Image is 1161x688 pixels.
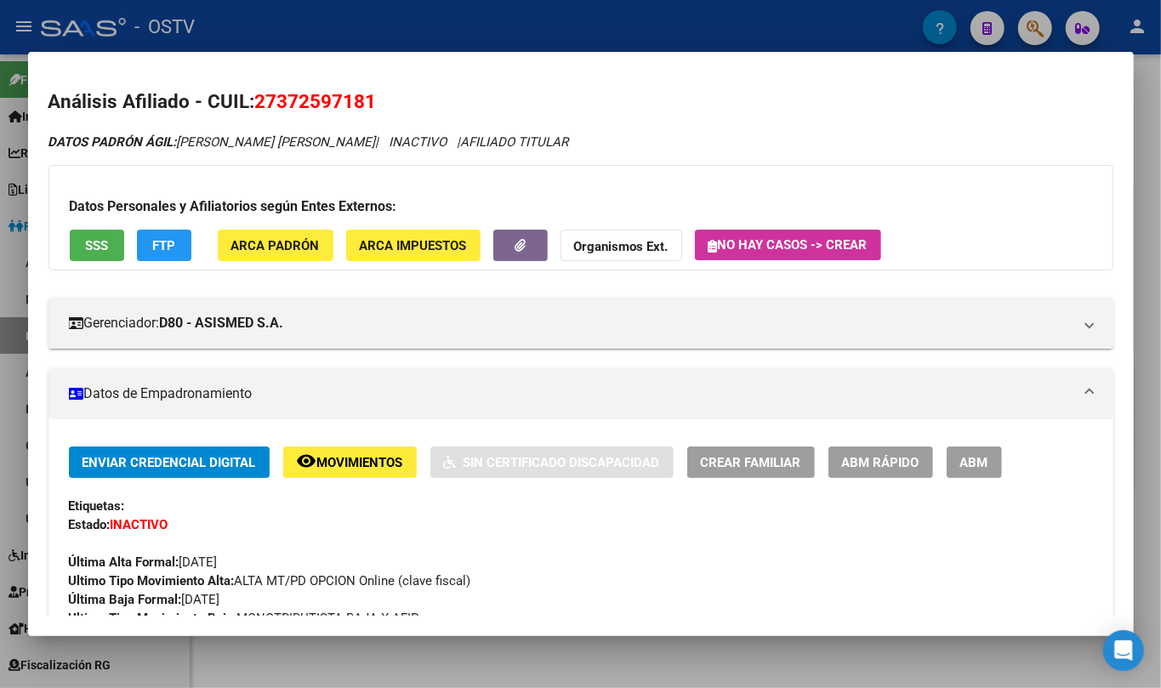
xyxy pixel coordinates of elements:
[574,239,669,254] strong: Organismos Ext.
[346,230,481,261] button: ARCA Impuestos
[48,134,177,150] strong: DATOS PADRÓN ÁGIL:
[85,238,108,253] span: SSS
[69,554,179,570] strong: Última Alta Formal:
[1103,630,1144,671] div: Open Intercom Messenger
[69,573,235,588] strong: Ultimo Tipo Movimiento Alta:
[69,592,220,607] span: [DATE]
[709,237,868,253] span: No hay casos -> Crear
[48,368,1113,419] mat-expansion-panel-header: Datos de Empadronamiento
[695,230,881,260] button: No hay casos -> Crear
[69,554,218,570] span: [DATE]
[283,446,417,478] button: Movimientos
[69,517,111,532] strong: Estado:
[70,196,1092,217] h3: Datos Personales y Afiliatorios según Entes Externos:
[231,238,320,253] span: ARCA Padrón
[69,313,1073,333] mat-panel-title: Gerenciador:
[69,384,1073,404] mat-panel-title: Datos de Empadronamiento
[89,100,130,111] div: Dominio
[83,455,256,470] span: Enviar Credencial Digital
[218,230,333,261] button: ARCA Padrón
[430,446,674,478] button: Sin Certificado Discapacidad
[828,446,933,478] button: ABM Rápido
[200,100,270,111] div: Palabras clave
[255,90,377,112] span: 27372597181
[181,99,195,112] img: tab_keywords_by_traffic_grey.svg
[48,134,569,150] i: | INACTIVO |
[27,27,41,41] img: logo_orange.svg
[461,134,569,150] span: AFILIADO TITULAR
[152,238,175,253] span: FTP
[48,88,1113,117] h2: Análisis Afiliado - CUIL:
[360,238,467,253] span: ARCA Impuestos
[69,446,270,478] button: Enviar Credencial Digital
[464,455,660,470] span: Sin Certificado Discapacidad
[297,451,317,471] mat-icon: remove_red_eye
[48,134,376,150] span: [PERSON_NAME] [PERSON_NAME]
[687,446,815,478] button: Crear Familiar
[69,573,471,588] span: ALTA MT/PD OPCION Online (clave fiscal)
[111,517,168,532] strong: INACTIVO
[71,99,84,112] img: tab_domain_overview_orange.svg
[561,230,682,261] button: Organismos Ext.
[701,455,801,470] span: Crear Familiar
[947,446,1002,478] button: ABM
[160,313,284,333] strong: D80 - ASISMED S.A.
[69,592,182,607] strong: Última Baja Formal:
[137,230,191,261] button: FTP
[27,44,41,58] img: website_grey.svg
[842,455,919,470] span: ABM Rápido
[69,611,237,626] strong: Ultimo Tipo Movimiento Baja:
[69,611,419,626] span: MONOTRIBUTISTA BAJA X AFIP
[69,498,125,514] strong: Etiquetas:
[70,230,124,261] button: SSS
[960,455,988,470] span: ABM
[48,298,1113,349] mat-expansion-panel-header: Gerenciador:D80 - ASISMED S.A.
[44,44,191,58] div: Dominio: [DOMAIN_NAME]
[48,27,83,41] div: v 4.0.25
[317,455,403,470] span: Movimientos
